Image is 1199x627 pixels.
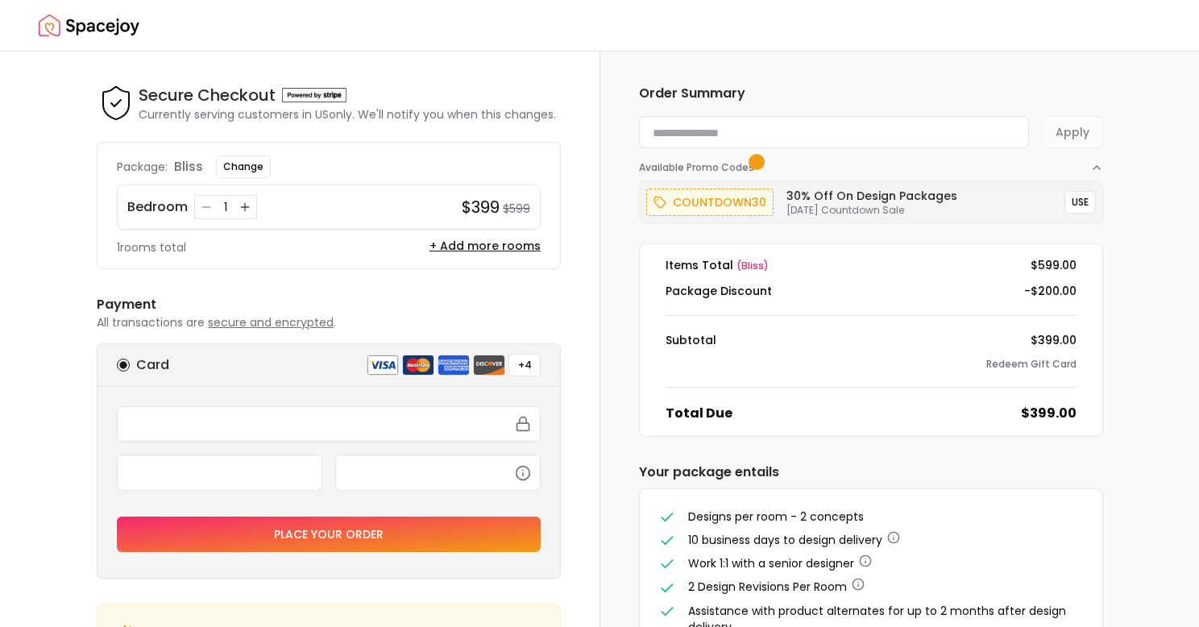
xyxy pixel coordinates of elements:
[508,354,541,376] button: +4
[666,404,732,423] dt: Total Due
[402,355,434,376] img: mastercard
[503,201,530,217] small: $599
[666,257,769,273] dt: Items Total
[136,355,169,375] h6: Card
[218,199,234,215] div: 1
[736,259,769,272] span: ( bliss )
[174,157,203,176] p: bliss
[666,332,716,348] dt: Subtotal
[688,532,882,548] span: 10 business days to design delivery
[117,517,541,552] button: Place your order
[139,84,276,106] h4: Secure Checkout
[127,417,530,431] iframe: Secure card number input frame
[1031,332,1077,348] dd: $399.00
[639,148,1103,174] button: Available Promo Codes
[367,355,399,376] img: visa
[666,283,772,299] dt: Package Discount
[673,193,766,212] p: countdown30
[462,196,500,218] h4: $399
[438,355,470,376] img: american express
[639,161,759,174] span: Available Promo Codes
[39,10,139,42] img: Spacejoy Logo
[237,199,253,215] button: Increase quantity for Bedroom
[208,314,334,330] span: secure and encrypted
[39,10,139,42] a: Spacejoy
[1024,283,1077,299] dd: -$200.00
[216,156,271,178] button: Change
[688,579,847,595] span: 2 Design Revisions Per Room
[986,358,1077,371] button: Redeem Gift Card
[1021,404,1077,423] dd: $399.00
[117,159,168,175] p: Package:
[688,509,864,525] span: Designs per room - 2 concepts
[786,204,957,217] p: [DATE] Countdown Sale
[117,239,186,255] p: 1 rooms total
[786,188,957,204] h6: 30% Off on Design Packages
[139,106,556,122] p: Currently serving customers in US only. We'll notify you when this changes.
[198,199,214,215] button: Decrease quantity for Bedroom
[1064,191,1096,214] button: USE
[639,84,1103,103] h6: Order Summary
[1031,257,1077,273] dd: $599.00
[127,197,188,217] p: Bedroom
[97,295,561,314] h6: Payment
[97,314,561,330] p: All transactions are .
[473,355,505,376] img: discover
[639,463,1103,482] h6: Your package entails
[688,555,854,571] span: Work 1:1 with a senior designer
[639,174,1103,224] div: Available Promo Codes
[282,88,346,102] img: Powered by stripe
[127,465,312,480] iframe: Secure expiration date input frame
[346,465,530,480] iframe: Secure CVC input frame
[429,238,541,254] button: + Add more rooms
